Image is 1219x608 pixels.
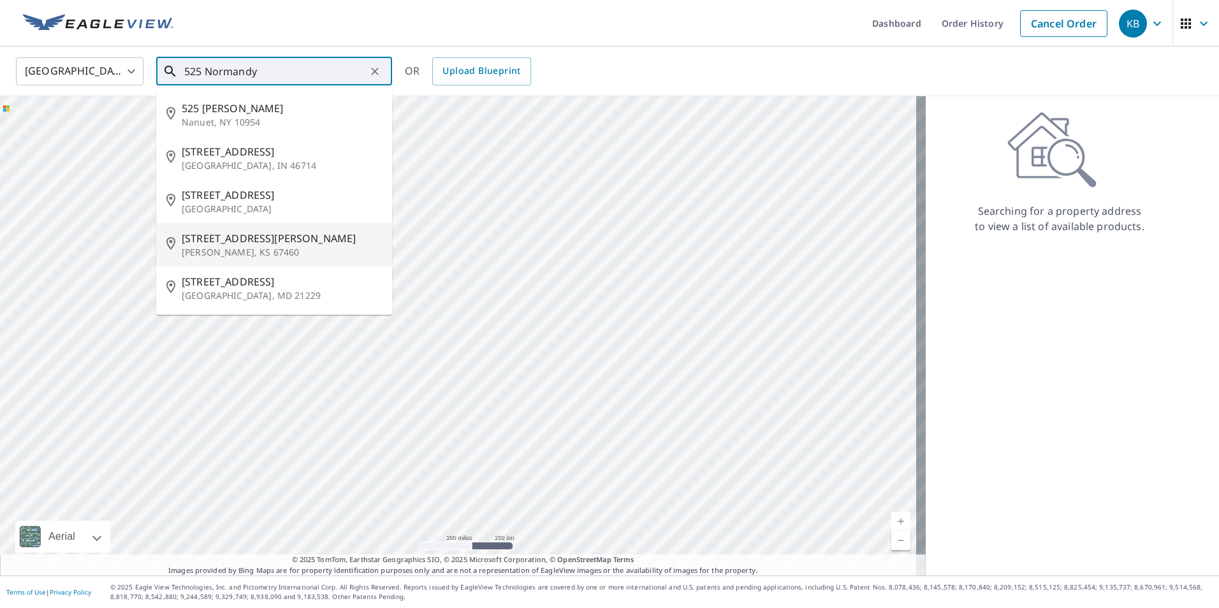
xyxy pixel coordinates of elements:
[432,57,530,85] a: Upload Blueprint
[182,144,382,159] span: [STREET_ADDRESS]
[891,531,910,550] a: Current Level 5, Zoom Out
[6,588,46,597] a: Terms of Use
[405,57,531,85] div: OR
[182,289,382,302] p: [GEOGRAPHIC_DATA], MD 21229
[182,101,382,116] span: 525 [PERSON_NAME]
[442,63,520,79] span: Upload Blueprint
[182,203,382,215] p: [GEOGRAPHIC_DATA]
[1119,10,1147,38] div: KB
[1020,10,1107,37] a: Cancel Order
[182,116,382,129] p: Nanuet, NY 10954
[557,554,611,564] a: OpenStreetMap
[184,54,366,89] input: Search by address or latitude-longitude
[50,588,91,597] a: Privacy Policy
[292,554,634,565] span: © 2025 TomTom, Earthstar Geographics SIO, © 2025 Microsoft Corporation, ©
[366,62,384,80] button: Clear
[891,512,910,531] a: Current Level 5, Zoom In
[182,246,382,259] p: [PERSON_NAME], KS 67460
[15,521,110,553] div: Aerial
[45,521,79,553] div: Aerial
[613,554,634,564] a: Terms
[182,187,382,203] span: [STREET_ADDRESS]
[182,231,382,246] span: [STREET_ADDRESS][PERSON_NAME]
[110,583,1213,602] p: © 2025 Eagle View Technologies, Inc. and Pictometry International Corp. All Rights Reserved. Repo...
[182,274,382,289] span: [STREET_ADDRESS]
[16,54,143,89] div: [GEOGRAPHIC_DATA]
[182,159,382,172] p: [GEOGRAPHIC_DATA], IN 46714
[23,14,173,33] img: EV Logo
[6,588,91,596] p: |
[974,203,1145,234] p: Searching for a property address to view a list of available products.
